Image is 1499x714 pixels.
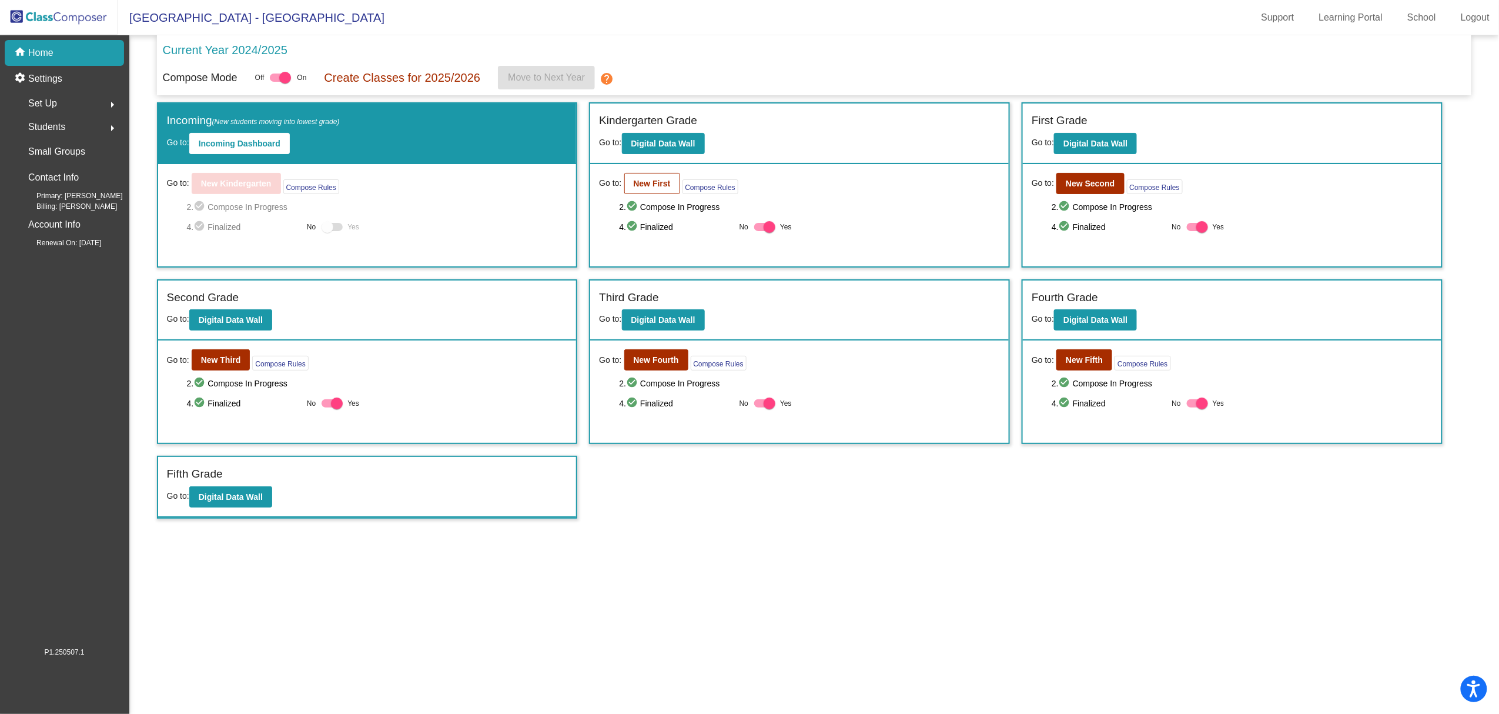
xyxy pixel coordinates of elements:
a: School [1398,8,1446,27]
mat-icon: check_circle [193,220,208,234]
span: Go to: [167,491,189,501]
span: No [740,222,748,232]
span: No [307,222,316,232]
span: 4. Finalized [187,396,301,411]
button: New Second [1056,173,1124,194]
b: Digital Data Wall [199,315,263,325]
span: 4. Finalized [187,220,301,234]
span: No [740,398,748,409]
span: Renewal On: [DATE] [18,238,101,248]
span: Go to: [167,314,189,323]
label: Second Grade [167,289,239,306]
button: Digital Data Wall [622,133,705,154]
button: New Fifth [1056,349,1112,371]
mat-icon: check_circle [1059,396,1073,411]
span: 4. Finalized [1052,220,1166,234]
span: 2. Compose In Progress [619,376,1000,391]
span: Yes [347,396,359,411]
label: Incoming [167,112,340,129]
span: 4. Finalized [619,396,733,411]
mat-icon: home [14,46,28,60]
p: Account Info [28,216,81,233]
button: Compose Rules [691,356,747,371]
span: Go to: [599,138,621,147]
mat-icon: help [600,72,614,86]
b: Digital Data Wall [199,492,263,502]
a: Learning Portal [1310,8,1393,27]
span: Go to: [167,354,189,366]
mat-icon: check_circle [1059,220,1073,234]
span: 4. Finalized [1052,396,1166,411]
span: 2. Compose In Progress [1052,200,1433,214]
p: Settings [28,72,62,86]
span: 4. Finalized [619,220,733,234]
span: On [297,72,306,83]
span: No [1172,222,1181,232]
span: Go to: [599,354,621,366]
span: 2. Compose In Progress [187,376,568,391]
mat-icon: check_circle [626,200,640,214]
button: New Fourth [624,349,688,371]
b: Digital Data Wall [631,139,695,148]
b: Digital Data Wall [1063,315,1127,325]
b: Incoming Dashboard [199,139,280,148]
b: New Third [201,355,241,365]
button: Move to Next Year [498,66,595,89]
span: Go to: [599,177,621,189]
button: Compose Rules [283,179,339,194]
mat-icon: check_circle [193,200,208,214]
span: Go to: [1032,314,1054,323]
span: Primary: [PERSON_NAME] [18,191,123,201]
b: New Second [1066,179,1115,188]
span: 2. Compose In Progress [1052,376,1433,391]
span: Move to Next Year [508,72,585,82]
button: New Kindergarten [192,173,281,194]
button: Compose Rules [682,179,738,194]
mat-icon: check_circle [1059,376,1073,391]
span: Go to: [1032,138,1054,147]
span: (New students moving into lowest grade) [212,118,340,126]
span: [GEOGRAPHIC_DATA] - [GEOGRAPHIC_DATA] [118,8,384,27]
span: Yes [347,220,359,234]
span: No [307,398,316,409]
button: Compose Rules [1127,179,1183,194]
button: Digital Data Wall [622,309,705,331]
b: New Kindergarten [201,179,272,188]
b: New Fourth [634,355,679,365]
b: New Fifth [1066,355,1103,365]
button: New Third [192,349,250,371]
p: Create Classes for 2025/2026 [324,69,480,86]
span: Yes [780,396,792,411]
span: Go to: [1032,354,1054,366]
mat-icon: check_circle [626,376,640,391]
p: Small Groups [28,144,85,160]
b: Digital Data Wall [1063,139,1127,148]
span: Go to: [1032,177,1054,189]
span: Off [255,72,265,83]
label: Fourth Grade [1032,289,1098,306]
button: Digital Data Wall [1054,133,1137,154]
mat-icon: settings [14,72,28,86]
b: Digital Data Wall [631,315,695,325]
mat-icon: check_circle [626,396,640,411]
span: Set Up [28,95,57,112]
button: Compose Rules [1115,356,1170,371]
button: Compose Rules [252,356,308,371]
button: Digital Data Wall [1054,309,1137,331]
mat-icon: arrow_right [105,98,119,112]
p: Contact Info [28,169,79,186]
span: Go to: [167,177,189,189]
mat-icon: check_circle [1059,200,1073,214]
button: New First [624,173,680,194]
mat-icon: check_circle [193,396,208,411]
label: Kindergarten Grade [599,112,697,129]
label: Third Grade [599,289,658,306]
a: Logout [1451,8,1499,27]
span: Yes [1213,396,1224,411]
a: Support [1252,8,1304,27]
span: 2. Compose In Progress [619,200,1000,214]
button: Digital Data Wall [189,309,272,331]
span: Go to: [167,138,189,147]
p: Home [28,46,53,60]
span: Students [28,119,65,135]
